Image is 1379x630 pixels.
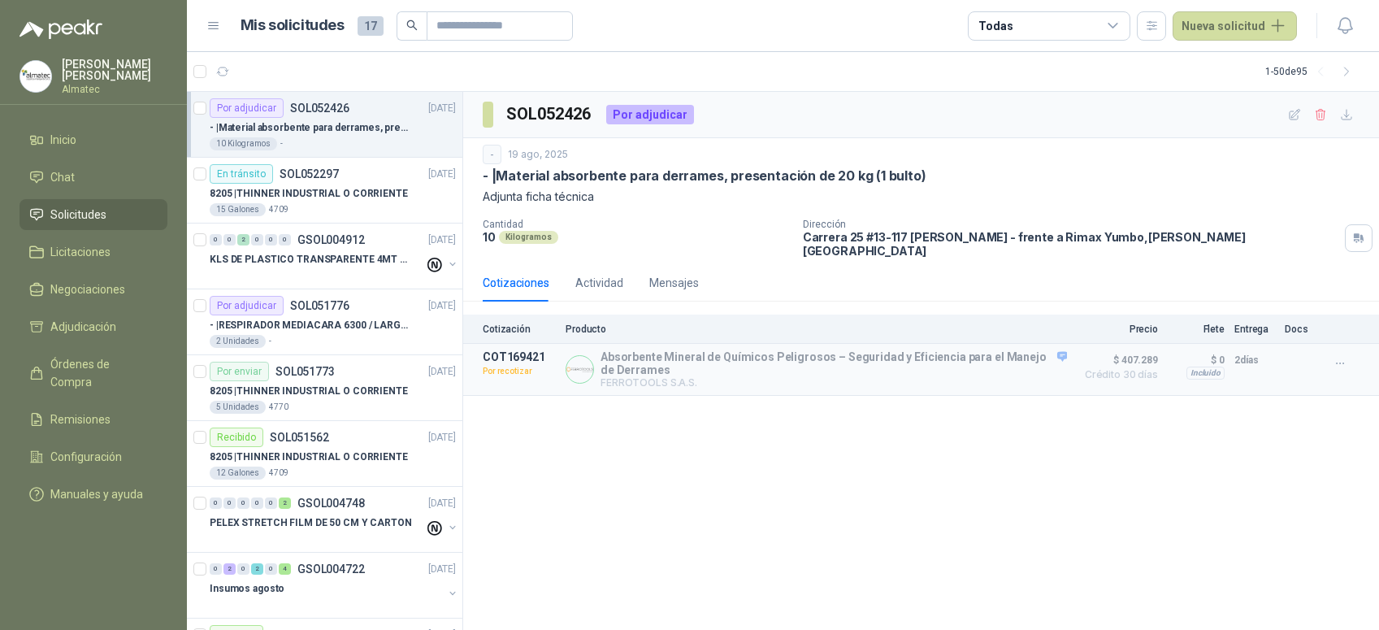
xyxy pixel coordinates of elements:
a: Por adjudicarSOL052426[DATE] - |Material absorbente para derrames, presentación de 20 kg (1 bulto... [187,92,462,158]
a: Negociaciones [20,274,167,305]
span: Adjudicación [50,318,116,336]
p: PELEX STRETCH FILM DE 50 CM Y CARTON [210,515,412,531]
p: Almatec [62,85,167,94]
p: SOL052297 [280,168,339,180]
p: - | Material absorbente para derrames, presentación de 20 kg (1 bulto) [483,167,926,185]
div: 0 [237,497,249,509]
p: [PERSON_NAME] [PERSON_NAME] [62,59,167,81]
div: 0 [265,234,277,245]
p: [DATE] [428,562,456,577]
span: Inicio [50,131,76,149]
div: Mensajes [649,274,699,292]
div: 2 [251,563,263,575]
p: 19 ago, 2025 [508,147,568,163]
a: Inicio [20,124,167,155]
div: 0 [210,497,222,509]
p: [DATE] [428,167,456,182]
span: Licitaciones [50,243,111,261]
div: 15 Galones [210,203,266,216]
span: Crédito 30 días [1077,370,1158,380]
a: Por adjudicarSOL051776[DATE] - |RESPIRADOR MEDIACARA 6300 / LARGE - TALLA GRANDE2 Unidades- [187,289,462,355]
a: En tránsitoSOL052297[DATE] 8205 |THINNER INDUSTRIAL O CORRIENTE15 Galones4709 [187,158,462,224]
p: SOL051776 [290,300,349,311]
a: 0 2 0 2 0 4 GSOL004722[DATE] Insumos agosto [210,559,459,611]
div: 0 [223,234,236,245]
a: Chat [20,162,167,193]
p: Absorbente Mineral de Químicos Peligrosos – Seguridad y Eficiencia para el Manejo de Derrames [601,350,1067,376]
span: Remisiones [50,411,111,428]
div: Por enviar [210,362,269,381]
div: 2 Unidades [210,335,266,348]
span: Órdenes de Compra [50,355,152,391]
div: Todas [978,17,1013,35]
p: - | RESPIRADOR MEDIACARA 6300 / LARGE - TALLA GRANDE [210,318,412,333]
a: Licitaciones [20,237,167,267]
p: Cantidad [483,219,790,230]
div: 2 [223,563,236,575]
a: Manuales y ayuda [20,479,167,510]
p: SOL051562 [270,432,329,443]
a: Adjudicación [20,311,167,342]
p: GSOL004912 [297,234,365,245]
p: Docs [1285,324,1317,335]
div: 0 [237,563,249,575]
div: Por adjudicar [606,105,694,124]
p: 4709 [269,203,288,216]
p: Dirección [803,219,1338,230]
p: GSOL004722 [297,563,365,575]
div: En tránsito [210,164,273,184]
p: [DATE] [428,101,456,116]
h3: SOL052426 [506,102,593,127]
p: - [280,137,283,150]
a: Remisiones [20,404,167,435]
p: - | Material absorbente para derrames, presentación de 20 kg (1 bulto) [210,120,412,136]
a: Órdenes de Compra [20,349,167,398]
p: 8205 | THINNER INDUSTRIAL O CORRIENTE [210,384,408,399]
p: Flete [1168,324,1225,335]
p: Precio [1077,324,1158,335]
div: 0 [251,497,263,509]
p: 2 días [1234,350,1275,370]
p: [DATE] [428,430,456,445]
img: Logo peakr [20,20,102,39]
a: Configuración [20,441,167,472]
span: 17 [358,16,384,36]
div: 1 - 50 de 95 [1265,59,1359,85]
div: Cotizaciones [483,274,549,292]
p: 4770 [269,401,288,414]
h1: Mis solicitudes [241,14,345,37]
div: Actividad [575,274,623,292]
p: Producto [566,324,1067,335]
p: GSOL004748 [297,497,365,509]
span: $ 407.289 [1077,350,1158,370]
div: Por adjudicar [210,98,284,118]
div: 2 [237,234,249,245]
p: Entrega [1234,324,1275,335]
div: 4 [279,563,291,575]
p: Por recotizar [483,363,556,380]
button: Nueva solicitud [1173,11,1297,41]
p: 4709 [269,467,288,480]
p: [DATE] [428,298,456,314]
p: Cotización [483,324,556,335]
div: 12 Galones [210,467,266,480]
p: - [269,335,271,348]
div: Kilogramos [499,231,558,244]
p: FERROTOOLS S.A.S. [601,376,1067,389]
div: - [483,145,501,164]
div: 0 [210,563,222,575]
p: [DATE] [428,496,456,511]
div: 0 [265,563,277,575]
p: $ 0 [1168,350,1225,370]
span: Manuales y ayuda [50,485,143,503]
span: Solicitudes [50,206,106,224]
p: Carrera 25 #13-117 [PERSON_NAME] - frente a Rimax Yumbo , [PERSON_NAME][GEOGRAPHIC_DATA] [803,230,1338,258]
p: [DATE] [428,232,456,248]
div: 2 [279,497,291,509]
a: 0 0 2 0 0 0 GSOL004912[DATE] KLS DE PLASTICO TRANSPARENTE 4MT CAL 4 Y CINTA TRA [210,230,459,282]
p: KLS DE PLASTICO TRANSPARENTE 4MT CAL 4 Y CINTA TRA [210,252,412,267]
a: Por enviarSOL051773[DATE] 8205 |THINNER INDUSTRIAL O CORRIENTE5 Unidades4770 [187,355,462,421]
p: SOL052426 [290,102,349,114]
div: 0 [210,234,222,245]
div: 0 [279,234,291,245]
